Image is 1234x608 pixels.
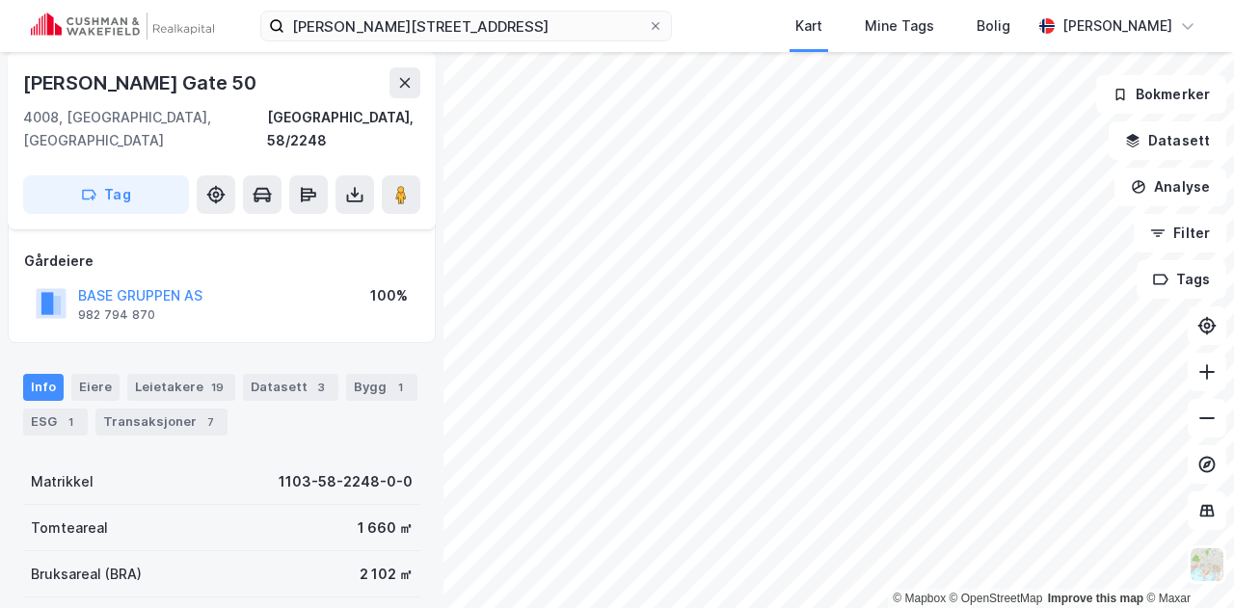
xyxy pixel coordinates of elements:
div: 982 794 870 [78,307,155,323]
div: Bygg [346,374,417,401]
div: 1 660 ㎡ [358,516,413,540]
button: Tags [1137,260,1226,299]
button: Filter [1134,214,1226,252]
div: 1 [390,378,410,397]
div: 4008, [GEOGRAPHIC_DATA], [GEOGRAPHIC_DATA] [23,106,267,152]
div: Mine Tags [865,14,934,38]
button: Tag [23,175,189,214]
img: cushman-wakefield-realkapital-logo.202ea83816669bd177139c58696a8fa1.svg [31,13,214,40]
div: 19 [207,378,228,397]
div: 1103-58-2248-0-0 [279,470,413,493]
iframe: Chat Widget [1138,515,1234,608]
button: Analyse [1114,168,1226,206]
a: Improve this map [1048,592,1143,605]
div: Kontrollprogram for chat [1138,515,1234,608]
div: ESG [23,409,88,436]
div: Transaksjoner [95,409,228,436]
div: Info [23,374,64,401]
div: [GEOGRAPHIC_DATA], 58/2248 [267,106,420,152]
a: Mapbox [893,592,946,605]
div: Bolig [977,14,1010,38]
div: [PERSON_NAME] [1062,14,1172,38]
div: Matrikkel [31,470,94,493]
input: Søk på adresse, matrikkel, gårdeiere, leietakere eller personer [284,12,648,40]
button: Bokmerker [1096,75,1226,114]
div: Kart [795,14,822,38]
div: 7 [201,412,220,432]
div: 3 [311,378,331,397]
div: Bruksareal (BRA) [31,563,142,586]
div: Leietakere [127,374,235,401]
div: Eiere [71,374,120,401]
div: 2 102 ㎡ [360,563,413,586]
div: 1 [61,412,80,432]
div: 100% [370,284,408,307]
div: Gårdeiere [24,250,419,273]
button: Datasett [1109,121,1226,160]
a: OpenStreetMap [950,592,1043,605]
div: [PERSON_NAME] Gate 50 [23,67,260,98]
div: Tomteareal [31,516,108,540]
div: Datasett [243,374,338,401]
